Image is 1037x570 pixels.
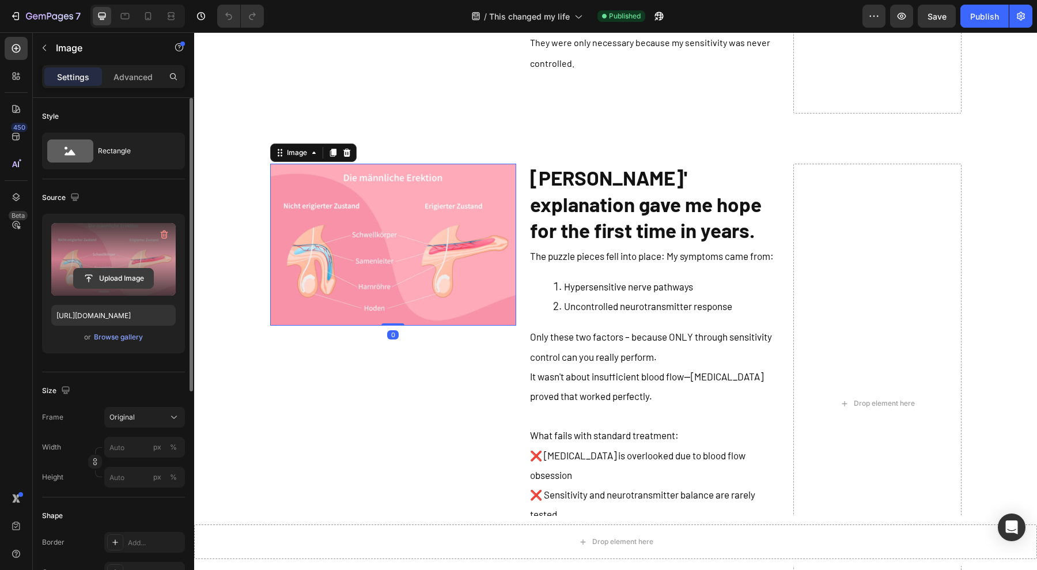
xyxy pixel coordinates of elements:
button: px [166,440,180,454]
div: px [153,472,161,482]
div: Image [90,115,115,126]
span: / [484,10,487,22]
span: Hypersensitive nerve pathways [370,248,499,260]
button: Save [918,5,956,28]
div: px [153,442,161,452]
iframe: Design area [194,32,1037,570]
input: px% [104,437,185,458]
input: px% [104,467,185,488]
div: Add... [128,538,182,548]
div: 0 [193,298,205,307]
span: Only these two factors – because ONLY through sensitivity control can you really perform. [336,299,578,330]
p: Settings [57,71,89,83]
span: What fails with standard treatment: [336,397,485,409]
button: Upload Image [73,268,154,289]
div: Style [42,111,59,122]
span: Published [609,11,641,21]
span: Original [109,412,135,422]
button: Browse gallery [93,331,143,343]
button: 7 [5,5,86,28]
span: Save [928,12,947,21]
div: Publish [970,10,999,22]
span: The puzzle pieces fell into place: My symptoms came from: [336,218,580,229]
button: px [166,470,180,484]
div: Rectangle [98,138,168,164]
button: Original [104,407,185,428]
div: Undo/Redo [217,5,264,28]
div: Drop element here [660,367,721,376]
button: Publish [960,5,1009,28]
img: gempages_568004197367153705-eb4f6ed3-f054-41d8-ac45-32a6d7059183.png [76,131,322,293]
input: https://example.com/image.jpg [51,305,176,326]
p: 7 [75,9,81,23]
span: Uncontrolled neurotransmitter response [370,268,538,280]
span: ❌ Sensitivity and neurotransmitter balance are rarely tested [336,456,561,488]
div: Size [42,383,73,399]
h2: [PERSON_NAME]' explanation gave me hope for the first time in years. [335,131,581,213]
span: ❌ [MEDICAL_DATA] is overlooked due to blood flow obsession [336,417,551,448]
button: % [150,440,164,454]
div: 450 [11,123,28,132]
button: % [150,470,164,484]
label: Height [42,472,63,482]
span: It wasn't about insufficient blood flow—[MEDICAL_DATA] proved that worked perfectly. [336,338,569,369]
span: This changed my life [489,10,570,22]
p: Advanced [113,71,153,83]
div: Beta [9,211,28,220]
div: Shape [42,511,63,521]
label: Width [42,442,61,452]
p: Image [56,41,154,55]
div: Border [42,537,65,548]
div: Source [42,190,82,206]
label: Frame [42,412,63,422]
div: % [170,472,177,482]
div: Open Intercom Messenger [998,514,1025,541]
div: % [170,442,177,452]
div: Browse gallery [94,332,143,342]
span: or [84,330,91,344]
div: Drop element here [398,505,459,515]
